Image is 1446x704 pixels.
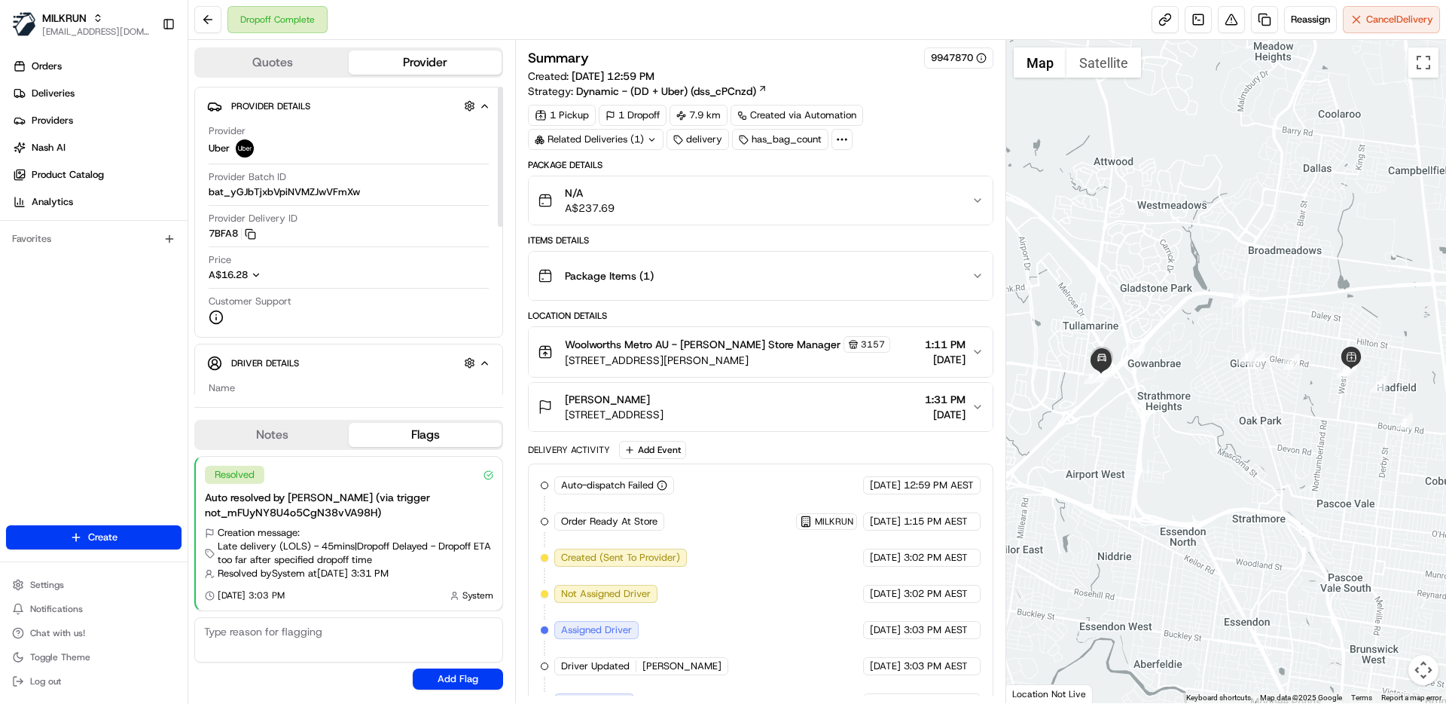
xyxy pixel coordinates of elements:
[209,381,235,395] span: Name
[565,185,615,200] span: N/A
[1343,6,1440,33] button: CancelDelivery
[565,337,840,352] span: Woolworths Metro AU - [PERSON_NAME] Store Manager
[349,423,502,447] button: Flags
[1186,693,1251,703] button: Keyboard shortcuts
[6,598,182,620] button: Notifications
[925,407,966,422] span: [DATE]
[529,176,992,225] button: N/AA$237.69
[30,651,90,663] span: Toggle Theme
[904,479,974,492] span: 12:59 PM AEST
[870,479,901,492] span: [DATE]
[931,51,987,65] button: 9947870
[528,129,664,150] div: Related Deliveries (1)
[32,141,66,155] span: Nash AI
[870,623,901,637] span: [DATE]
[642,660,721,673] span: [PERSON_NAME]
[904,587,968,601] span: 3:02 PM AEST
[565,200,615,216] span: A$237.69
[6,647,182,668] button: Toggle Theme
[207,93,490,118] button: Provider Details
[528,159,993,171] div: Package Details
[32,87,75,100] span: Deliveries
[218,526,300,540] span: Creation message:
[904,623,968,637] span: 3:03 PM AEST
[6,81,188,106] a: Deliveries
[529,252,992,300] button: Package Items (1)
[667,129,729,150] div: delivery
[1233,291,1249,308] div: 10
[1396,413,1413,430] div: 2
[1351,693,1372,702] a: Terms
[6,163,188,187] a: Product Catalog
[209,170,286,184] span: Provider Batch ID
[528,234,993,246] div: Items Details
[861,338,885,350] span: 3157
[561,660,630,673] span: Driver Updated
[6,525,182,549] button: Create
[1066,47,1141,78] button: Show satellite imagery
[6,574,182,595] button: Settings
[528,105,596,126] div: 1 Pickup
[1260,693,1342,702] span: Map data ©2025 Google
[30,579,64,591] span: Settings
[1238,348,1255,365] div: 9
[1284,6,1337,33] button: Reassign
[209,253,231,267] span: Price
[209,268,341,282] button: A$16.28
[599,105,667,126] div: 1 Dropoff
[231,100,310,112] span: Provider Details
[209,295,291,308] span: Customer Support
[1006,684,1093,703] div: Location Not Live
[529,327,992,377] button: Woolworths Metro AU - [PERSON_NAME] Store Manager3157[STREET_ADDRESS][PERSON_NAME]1:11 PM[DATE]
[209,268,248,281] span: A$16.28
[413,669,503,690] button: Add Flag
[32,195,73,209] span: Analytics
[209,124,246,138] span: Provider
[12,12,36,36] img: MILKRUN
[6,54,188,78] a: Orders
[6,109,188,133] a: Providers
[205,466,264,484] div: Resolved
[561,551,680,565] span: Created (Sent To Provider)
[218,540,493,567] span: Late delivery (LOLS) - 45mins | Dropoff Delayed - Dropoff ETA too far after specified dropoff time
[732,129,828,150] div: has_bag_count
[815,516,853,528] span: MILKRUN
[1094,366,1110,383] div: 13
[42,11,87,26] button: MILKRUN
[6,190,188,214] a: Analytics
[576,84,767,99] a: Dynamic - (DD + Uber) (dss_cPCnzd)
[209,227,256,240] button: 7BFA8
[561,515,657,528] span: Order Ready At Store
[731,105,863,126] div: Created via Automation
[528,444,610,456] div: Delivery Activity
[1337,361,1353,378] div: 6
[218,589,285,601] span: [DATE] 3:03 PM
[236,139,254,158] img: uber-new-logo.jpeg
[1283,354,1300,370] div: 7
[1128,343,1145,360] div: 11
[6,136,188,160] a: Nash AI
[572,69,654,83] span: [DATE] 12:59 PM
[196,51,349,75] button: Quotes
[528,69,654,84] span: Created:
[6,227,182,251] div: Favorites
[904,660,968,673] span: 3:03 PM AEST
[925,337,966,352] span: 1:11 PM
[1370,376,1387,393] div: 3
[576,84,756,99] span: Dynamic - (DD + Uber) (dss_cPCnzd)
[42,26,150,38] span: [EMAIL_ADDRESS][DOMAIN_NAME]
[209,185,360,199] span: bat_yGJbTjxbVpiNVMZJwVFmXw
[528,51,589,65] h3: Summary
[207,350,490,375] button: Driver Details
[904,551,968,565] span: 3:02 PM AEST
[6,623,182,644] button: Chat with us!
[870,515,901,528] span: [DATE]
[1408,47,1438,78] button: Toggle fullscreen view
[30,675,61,687] span: Log out
[462,589,493,601] span: System
[1084,368,1100,384] div: 12
[32,114,73,127] span: Providers
[218,567,305,580] span: Resolved by System
[30,627,85,639] span: Chat with us!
